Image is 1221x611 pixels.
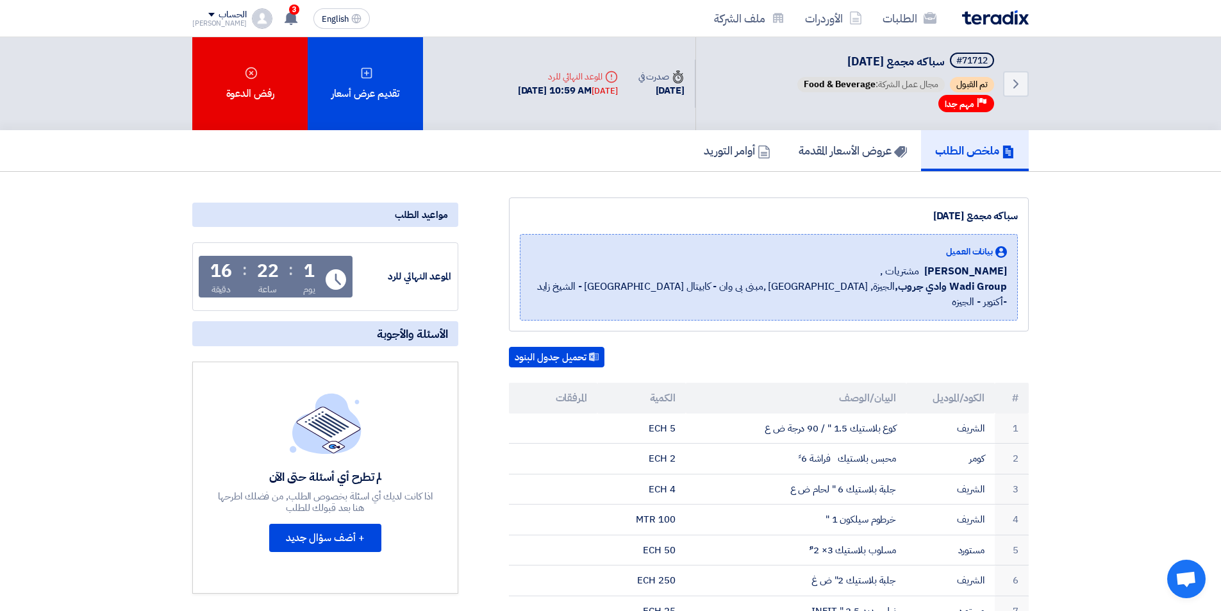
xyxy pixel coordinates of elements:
[1167,560,1206,598] div: Open chat
[509,347,604,367] button: تحميل جدول البنود
[288,258,293,281] div: :
[872,3,947,33] a: الطلبات
[192,37,308,130] div: رفض الدعوة
[597,535,686,565] td: 50 ECH
[906,535,995,565] td: مستورد
[597,383,686,414] th: الكمية
[995,535,1029,565] td: 5
[995,383,1029,414] th: #
[847,53,945,70] span: سباكه مجمع [DATE]
[252,8,272,29] img: profile_test.png
[785,130,921,171] a: عروض الأسعار المقدمة
[308,37,423,130] div: تقديم عرض أسعار
[686,505,907,535] td: خرطوم سيلكون 1 "
[217,490,435,514] div: اذا كانت لديك أي اسئلة بخصوص الطلب, من فضلك اطرحها هنا بعد قبولك للطلب
[686,535,907,565] td: مسلوب بلاستيك 3× 2"ً
[219,10,246,21] div: الحساب
[192,20,247,27] div: [PERSON_NAME]
[597,474,686,505] td: 4 ECH
[289,4,299,15] span: 3
[995,565,1029,596] td: 6
[797,77,945,92] span: مجال عمل الشركة:
[597,565,686,596] td: 250 ECH
[242,258,247,281] div: :
[313,8,370,29] button: English
[921,130,1029,171] a: ملخص الطلب
[597,414,686,444] td: 5 ECH
[690,130,785,171] a: أوامر التوريد
[686,565,907,596] td: جلبة بلاستيك 2" ض غ
[995,474,1029,505] td: 3
[906,444,995,474] td: كومر
[962,10,1029,25] img: Teradix logo
[935,143,1015,158] h5: ملخص الطلب
[804,78,876,91] span: Food & Beverage
[290,393,361,453] img: empty_state_list.svg
[795,3,872,33] a: الأوردرات
[257,262,279,280] div: 22
[880,264,919,279] span: مشتريات ,
[906,565,995,596] td: الشريف
[704,143,770,158] h5: أوامر التوريد
[638,83,685,98] div: [DATE]
[509,383,597,414] th: المرفقات
[192,203,458,227] div: مواعيد الطلب
[303,283,315,296] div: يوم
[322,15,349,24] span: English
[258,283,277,296] div: ساعة
[906,414,995,444] td: الشريف
[531,279,1007,310] span: الجيزة, [GEOGRAPHIC_DATA] ,مبنى بى وان - كابيتال [GEOGRAPHIC_DATA] - الشيخ زايد -أكتوبر - الجيزه
[592,85,617,97] div: [DATE]
[946,245,993,258] span: بيانات العميل
[638,70,685,83] div: صدرت في
[597,505,686,535] td: 100 MTR
[906,474,995,505] td: الشريف
[795,53,997,71] h5: سباكه مجمع 7-10-2025
[895,279,1007,294] b: Wadi Group وادي جروب,
[217,469,435,484] div: لم تطرح أي أسئلة حتى الآن
[269,524,381,552] button: + أضف سؤال جديد
[950,77,994,92] span: تم القبول
[906,505,995,535] td: الشريف
[906,383,995,414] th: الكود/الموديل
[518,83,618,98] div: [DATE] 10:59 AM
[520,208,1018,224] div: سباكه مجمع [DATE]
[355,269,451,284] div: الموعد النهائي للرد
[377,326,448,341] span: الأسئلة والأجوبة
[518,70,618,83] div: الموعد النهائي للرد
[686,444,907,474] td: محبس بلاستيك فراشة 6 ً
[597,444,686,474] td: 2 ECH
[995,444,1029,474] td: 2
[686,474,907,505] td: جلبة بلاستيك 6 " لحام ض ع
[945,98,974,110] span: مهم جدا
[686,414,907,444] td: كوع بلاستيك 1.5 " / 90 درجة ض ع
[212,283,231,296] div: دقيقة
[924,264,1007,279] span: [PERSON_NAME]
[995,505,1029,535] td: 4
[799,143,907,158] h5: عروض الأسعار المقدمة
[956,56,988,65] div: #71712
[995,414,1029,444] td: 1
[304,262,315,280] div: 1
[704,3,795,33] a: ملف الشركة
[210,262,232,280] div: 16
[686,383,907,414] th: البيان/الوصف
